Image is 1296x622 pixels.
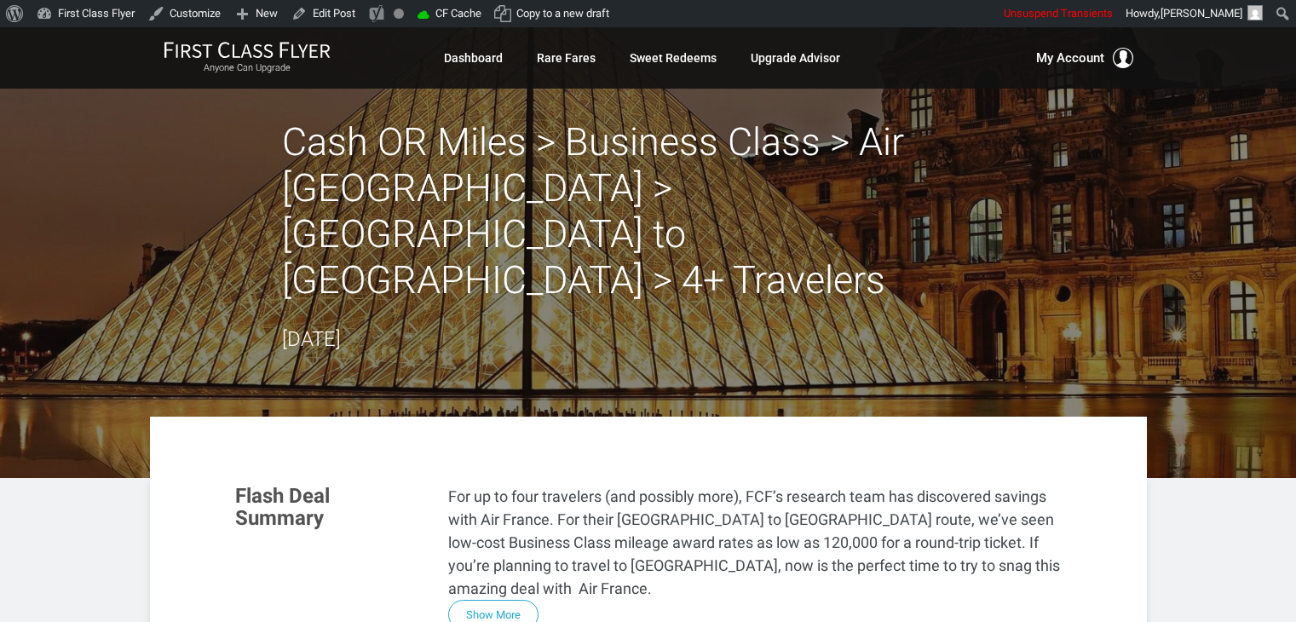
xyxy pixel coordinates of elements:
img: First Class Flyer [164,41,331,59]
h2: Cash OR Miles > Business Class > Air [GEOGRAPHIC_DATA] > [GEOGRAPHIC_DATA] to [GEOGRAPHIC_DATA] >... [282,119,1015,303]
a: Dashboard [444,43,503,73]
time: [DATE] [282,327,341,351]
p: For up to four travelers (and possibly more), FCF’s research team has discovered savings with Air... [448,485,1062,600]
a: Rare Fares [537,43,596,73]
a: Upgrade Advisor [751,43,840,73]
button: My Account [1036,48,1133,68]
h3: Flash Deal Summary [235,485,423,530]
a: First Class FlyerAnyone Can Upgrade [164,41,331,75]
a: Sweet Redeems [630,43,717,73]
span: [PERSON_NAME] [1161,7,1242,20]
iframe: Opens a widget where you can find more information [1157,571,1279,613]
span: Unsuspend Transients [1004,7,1113,20]
span: My Account [1036,48,1104,68]
small: Anyone Can Upgrade [164,62,331,74]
